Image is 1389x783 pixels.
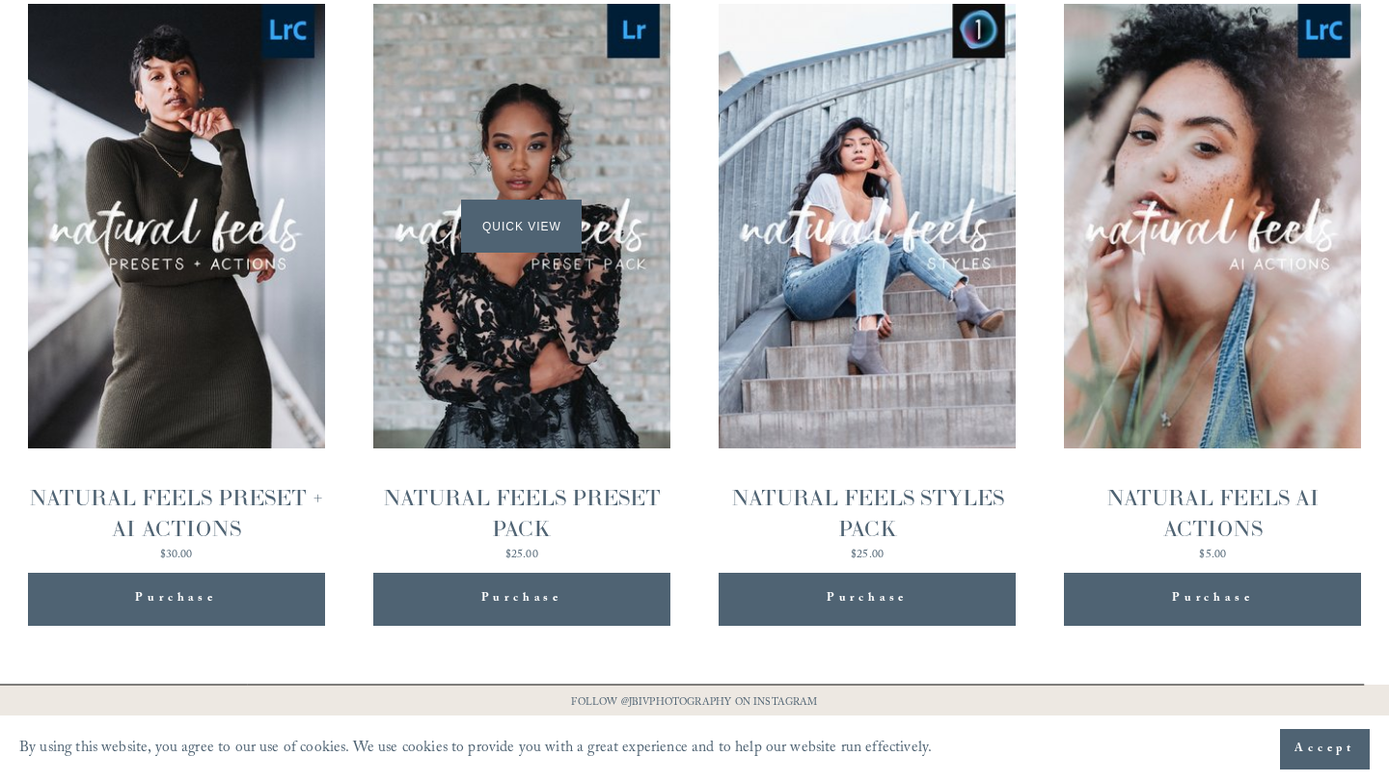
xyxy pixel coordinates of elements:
[719,573,1016,626] button: Purchase
[1064,573,1361,626] button: Purchase
[827,587,908,611] span: Purchase
[481,587,562,611] span: Purchase
[1280,729,1370,769] button: Accept
[528,694,861,715] p: FOLLOW @JBIVPHOTOGRAPHY ON INSTAGRAM
[373,483,670,544] div: NATURAL FEELS PRESET PACK
[719,4,1016,565] a: NATURAL FEELS STYLES PACK
[373,4,670,565] a: NATURAL FEELS PRESET PACK
[1064,550,1361,561] div: $5.00
[373,573,670,626] button: Purchase
[28,4,325,565] a: NATURAL FEELS PRESET + AI ACTIONS
[719,483,1016,544] div: NATURAL FEELS STYLES PACK
[28,573,325,626] button: Purchase
[28,483,325,544] div: NATURAL FEELS PRESET + AI ACTIONS
[28,550,325,561] div: $30.00
[719,550,1016,561] div: $25.00
[1294,740,1355,759] span: Accept
[1064,483,1361,544] div: NATURAL FEELS AI ACTIONS
[19,735,932,765] p: By using this website, you agree to our use of cookies. We use cookies to provide you with a grea...
[1172,587,1253,611] span: Purchase
[1064,4,1361,565] a: NATURAL FEELS AI ACTIONS
[135,587,216,611] span: Purchase
[461,200,582,253] span: Quick View
[373,550,670,561] div: $25.00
